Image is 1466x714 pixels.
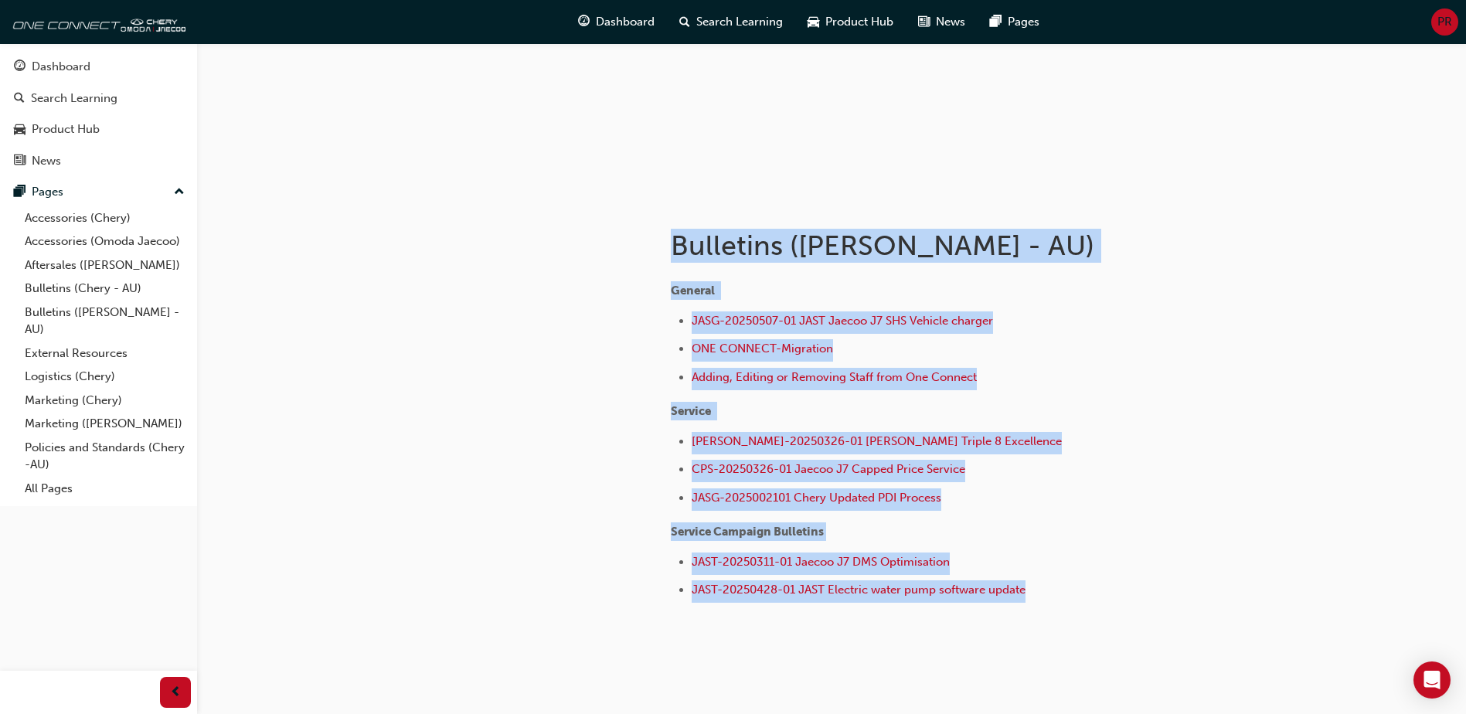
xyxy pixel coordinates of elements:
[918,12,930,32] span: news-icon
[990,12,1002,32] span: pages-icon
[671,284,715,297] span: General
[692,342,833,355] a: ONE CONNECT-Migration
[19,365,191,389] a: Logistics (Chery)
[32,121,100,138] div: Product Hub
[692,583,1026,597] a: JAST-20250428-01 JAST Electric water pump software update
[692,491,941,505] a: JASG-2025002101 Chery Updated PDI Process
[1008,13,1039,31] span: Pages
[692,462,965,476] a: CPS-20250326-01 Jaecoo J7 Capped Price Service
[692,555,950,569] a: JAST-20250311-01 Jaecoo J7 DMS Optimisation
[8,6,185,37] img: oneconnect
[19,301,191,342] a: Bulletins ([PERSON_NAME] - AU)
[19,389,191,413] a: Marketing (Chery)
[578,12,590,32] span: guage-icon
[14,92,25,106] span: search-icon
[978,6,1052,38] a: pages-iconPages
[19,412,191,436] a: Marketing ([PERSON_NAME])
[1431,8,1458,36] button: PR
[696,13,783,31] span: Search Learning
[6,147,191,175] a: News
[14,185,26,199] span: pages-icon
[825,13,893,31] span: Product Hub
[671,404,711,418] span: Service
[31,90,117,107] div: Search Learning
[14,155,26,168] span: news-icon
[14,123,26,137] span: car-icon
[19,436,191,477] a: Policies and Standards (Chery -AU)
[19,477,191,501] a: All Pages
[6,53,191,81] a: Dashboard
[692,314,993,328] a: JASG-20250507-01 JAST Jaecoo J7 SHS Vehicle charger
[671,525,824,539] span: Service Campaign Bulletins
[19,253,191,277] a: Aftersales ([PERSON_NAME])
[596,13,655,31] span: Dashboard
[692,370,977,384] a: Adding, Editing or Removing Staff from One Connect
[1437,13,1452,31] span: PR
[692,434,1062,448] a: [PERSON_NAME]-20250326-01 [PERSON_NAME] Triple 8 Excellence
[6,115,191,144] a: Product Hub
[19,277,191,301] a: Bulletins (Chery - AU)
[667,6,795,38] a: search-iconSearch Learning
[170,683,182,702] span: prev-icon
[566,6,667,38] a: guage-iconDashboard
[19,342,191,365] a: External Resources
[808,12,819,32] span: car-icon
[19,229,191,253] a: Accessories (Omoda Jaecoo)
[679,12,690,32] span: search-icon
[32,183,63,201] div: Pages
[6,84,191,113] a: Search Learning
[19,206,191,230] a: Accessories (Chery)
[1413,661,1451,699] div: Open Intercom Messenger
[906,6,978,38] a: news-iconNews
[6,178,191,206] button: Pages
[32,58,90,76] div: Dashboard
[671,229,1178,263] h1: Bulletins ([PERSON_NAME] - AU)
[174,182,185,202] span: up-icon
[6,49,191,178] button: DashboardSearch LearningProduct HubNews
[14,60,26,74] span: guage-icon
[32,152,61,170] div: News
[795,6,906,38] a: car-iconProduct Hub
[936,13,965,31] span: News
